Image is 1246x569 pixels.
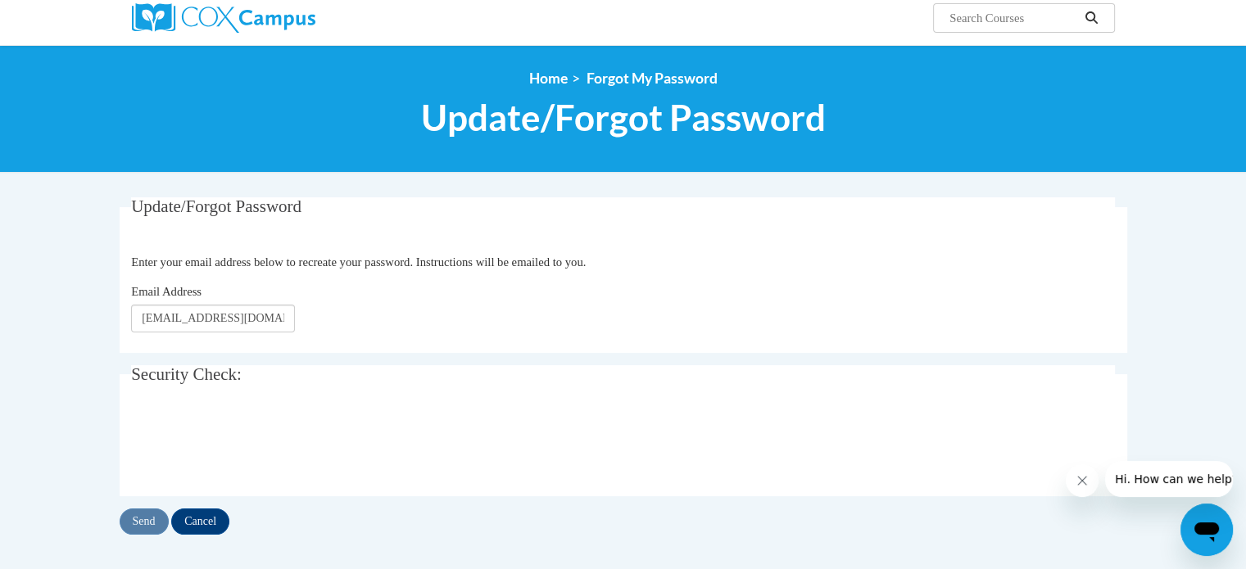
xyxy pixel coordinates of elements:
[421,96,826,139] span: Update/Forgot Password
[131,255,586,269] span: Enter your email address below to recreate your password. Instructions will be emailed to you.
[1079,8,1103,28] button: Search
[131,364,242,384] span: Security Check:
[529,70,568,87] a: Home
[171,508,229,535] input: Cancel
[131,196,301,216] span: Update/Forgot Password
[10,11,133,25] span: Hi. How can we help?
[1105,461,1233,497] iframe: Message from company
[1180,504,1233,556] iframe: Button to launch messaging window
[587,70,718,87] span: Forgot My Password
[1066,464,1099,497] iframe: Close message
[948,8,1079,28] input: Search Courses
[132,3,443,33] a: Cox Campus
[131,412,380,476] iframe: reCAPTCHA
[131,305,295,332] input: Email
[132,3,315,33] img: Cox Campus
[131,285,202,298] span: Email Address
